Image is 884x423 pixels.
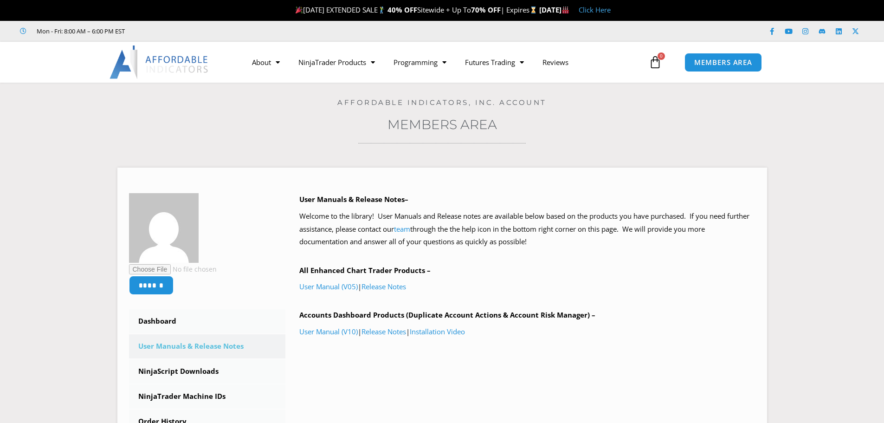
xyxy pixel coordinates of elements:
[296,7,303,13] img: 🎉
[387,117,497,132] a: Members Area
[658,52,665,60] span: 0
[299,280,755,293] p: |
[129,193,199,263] img: ce5c3564b8d766905631c1cffdfddf4fd84634b52f3d98752d85c5da480e954d
[539,5,569,14] strong: [DATE]
[361,282,406,291] a: Release Notes
[684,53,762,72] a: MEMBERS AREA
[361,327,406,336] a: Release Notes
[410,327,465,336] a: Installation Video
[299,282,358,291] a: User Manual (V05)
[471,5,501,14] strong: 70% OFF
[530,7,537,13] img: ⌛
[394,224,410,234] a: team
[34,26,125,37] span: Mon - Fri: 8:00 AM – 6:00 PM EST
[243,52,646,73] nav: Menu
[289,52,384,73] a: NinjaTrader Products
[129,309,286,333] a: Dashboard
[299,327,358,336] a: User Manual (V10)
[387,5,417,14] strong: 40% OFF
[299,325,755,338] p: | |
[299,195,408,204] b: User Manuals & Release Notes–
[299,210,755,249] p: Welcome to the library! User Manuals and Release notes are available below based on the products ...
[378,7,385,13] img: 🏌️‍♂️
[533,52,578,73] a: Reviews
[456,52,533,73] a: Futures Trading
[635,49,676,76] a: 0
[299,310,595,319] b: Accounts Dashboard Products (Duplicate Account Actions & Account Risk Manager) –
[337,98,547,107] a: Affordable Indicators, Inc. Account
[129,359,286,384] a: NinjaScript Downloads
[138,26,277,36] iframe: Customer reviews powered by Trustpilot
[293,5,539,14] span: [DATE] EXTENDED SALE Sitewide + Up To | Expires
[129,384,286,409] a: NinjaTrader Machine IDs
[110,46,209,79] img: LogoAI | Affordable Indicators – NinjaTrader
[579,5,611,14] a: Click Here
[562,7,569,13] img: 🏭
[129,334,286,358] a: User Manuals & Release Notes
[299,266,431,275] b: All Enhanced Chart Trader Products –
[384,52,456,73] a: Programming
[243,52,289,73] a: About
[694,59,752,66] span: MEMBERS AREA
